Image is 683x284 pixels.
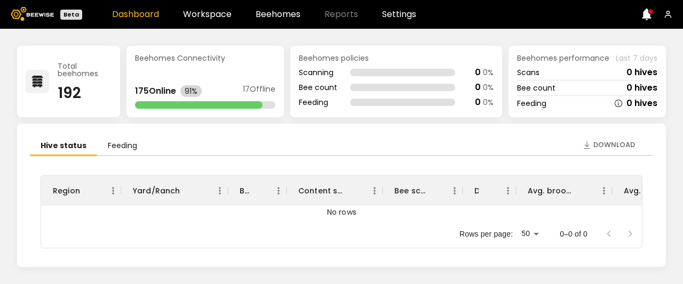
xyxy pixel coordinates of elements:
[105,183,121,199] button: Menu
[394,176,425,206] div: Bee scan hives
[616,54,657,62] span: Last 7 days
[135,87,176,95] div: 175 Online
[560,229,587,239] p: 0–0 of 0
[243,85,275,97] div: 17 Offline
[474,176,479,206] div: Dead hives
[41,206,642,218] div: No rows
[256,10,300,19] a: Beehomes
[596,183,612,199] button: Menu
[517,54,609,62] span: Beehomes performance
[298,176,345,206] div: Content scan hives
[299,54,494,62] div: Beehomes policies
[463,176,516,206] div: Dead hives
[517,84,555,92] div: Bee count
[240,176,249,206] div: BH ID
[53,176,80,206] div: Region
[180,183,195,198] button: Sort
[459,229,513,239] p: Rows per page:
[483,84,494,91] div: 0 %
[60,10,82,20] div: Beta
[180,85,202,97] div: 91%
[11,7,54,21] img: Beewise logo
[500,183,516,199] button: Menu
[425,183,440,198] button: Sort
[475,68,481,77] div: 0
[626,84,657,92] div: 0 hives
[299,84,337,91] div: Bee count
[324,10,358,19] span: Reports
[479,183,494,198] button: Sort
[228,176,287,206] div: BH ID
[80,183,95,198] button: Sort
[517,226,543,241] div: 50
[516,176,612,206] div: Avg. brood frames
[299,99,337,106] div: Feeding
[271,183,287,199] button: Menu
[58,62,112,77] div: Total beehomes
[517,100,546,107] div: Feeding
[577,136,640,153] button: Download
[41,176,121,206] div: Region
[626,68,657,77] div: 0 hives
[475,83,481,92] div: 0
[249,183,264,198] button: Sort
[183,10,232,19] a: Workspace
[626,99,657,108] div: 0 hives
[97,136,148,156] li: Feeding
[624,176,671,206] div: Avg. bee frames
[121,176,228,206] div: Yard/Ranch
[517,69,539,76] div: Scans
[135,54,275,62] div: Beehomes Connectivity
[367,183,383,199] button: Menu
[447,183,463,199] button: Menu
[287,176,383,206] div: Content scan hives
[58,86,112,101] div: 192
[112,10,159,19] a: Dashboard
[299,69,337,76] div: Scanning
[212,183,228,199] button: Menu
[575,183,590,198] button: Sort
[593,140,635,150] span: Download
[30,136,97,156] li: Hive status
[382,10,416,19] a: Settings
[483,69,494,76] div: 0 %
[483,99,494,106] div: 0 %
[528,176,575,206] div: Avg. brood frames
[383,176,463,206] div: Bee scan hives
[133,176,180,206] div: Yard/Ranch
[345,183,360,198] button: Sort
[475,98,481,107] div: 0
